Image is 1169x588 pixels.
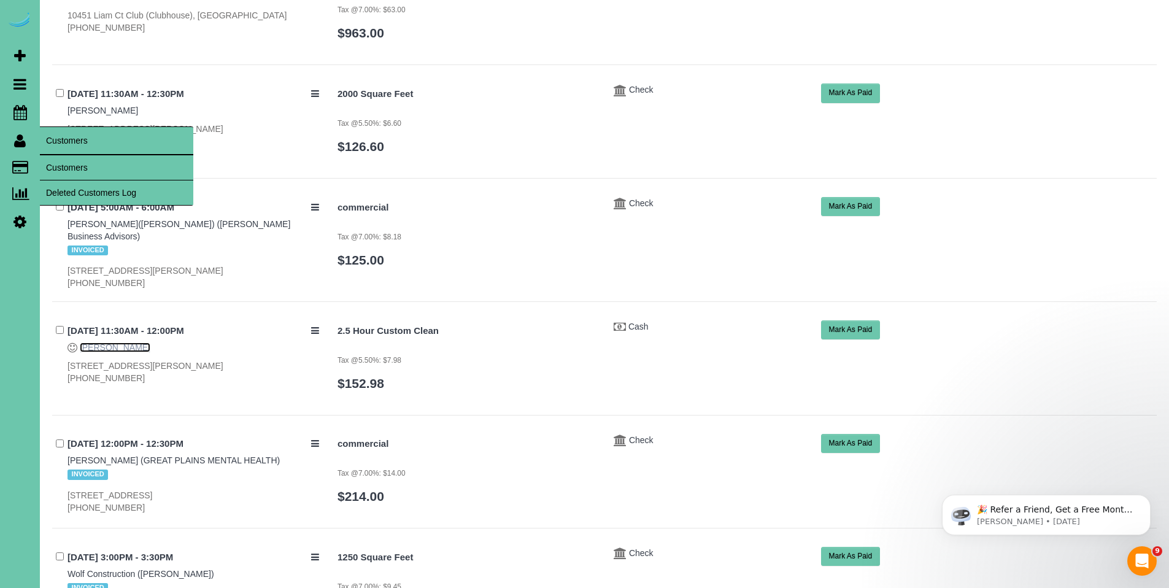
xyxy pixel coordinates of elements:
[68,455,280,465] a: [PERSON_NAME] (GREAT PLAINS MENTAL HEALTH)
[338,552,595,563] h4: 1250 Square Feet
[68,470,108,479] span: INVOICED
[68,246,108,255] span: INVOICED
[629,198,654,208] a: Check
[40,180,193,205] a: Deleted Customers Log
[68,439,319,449] h4: [DATE] 12:00PM - 12:30PM
[338,26,384,40] a: $963.00
[338,253,384,267] a: $125.00
[68,326,319,336] h4: [DATE] 11:30AM - 12:00PM
[68,9,319,34] div: 10451 Liam Ct Club (Clubhouse), [GEOGRAPHIC_DATA] [PHONE_NUMBER]
[40,155,193,206] ul: Customers
[53,36,210,168] span: 🎉 Refer a Friend, Get a Free Month! 🎉 Love Automaid? Share the love! When you refer a friend who ...
[68,360,319,384] div: [STREET_ADDRESS][PERSON_NAME] [PHONE_NUMBER]
[629,435,654,445] a: Check
[68,569,214,579] a: Wolf Construction ([PERSON_NAME])
[40,126,193,155] span: Customers
[629,548,654,558] a: Check
[821,547,881,566] button: Mark As Paid
[338,6,406,14] small: Tax @7.00%: $63.00
[1127,546,1157,576] iframe: Intercom live chat
[68,552,319,563] h4: [DATE] 3:00PM - 3:30PM
[40,155,193,180] a: Customers
[68,203,319,213] h4: [DATE] 5:00AM - 6:00AM
[7,12,32,29] img: Automaid Logo
[68,242,319,258] div: Tags
[338,439,595,449] h4: commercial
[338,489,384,503] a: $214.00
[338,233,401,241] small: Tax @7.00%: $8.18
[628,322,649,331] a: Cash
[821,83,881,103] button: Mark As Paid
[629,85,654,95] a: Check
[68,265,319,289] div: [STREET_ADDRESS][PERSON_NAME] [PHONE_NUMBER]
[338,356,401,365] small: Tax @5.50%: $7.98
[53,47,212,58] p: Message from Ellie, sent 3d ago
[68,219,290,241] a: [PERSON_NAME]([PERSON_NAME]) ([PERSON_NAME] Business Advisors)
[68,89,319,99] h4: [DATE] 11:30AM - 12:30PM
[338,89,595,99] h4: 2000 Square Feet
[68,489,319,514] div: [STREET_ADDRESS] [PHONE_NUMBER]
[338,326,595,336] h4: 2.5 Hour Custom Clean
[338,203,595,213] h4: commercial
[338,119,401,128] small: Tax @5.50%: $6.60
[821,320,881,339] button: Mark As Paid
[924,469,1169,555] iframe: Intercom notifications message
[1152,546,1162,556] span: 9
[821,434,881,453] button: Mark As Paid
[821,197,881,216] button: Mark As Paid
[338,469,406,478] small: Tax @7.00%: $14.00
[338,139,384,153] a: $126.60
[68,106,138,115] a: [PERSON_NAME]
[68,466,319,482] div: Tags
[338,376,384,390] a: $152.98
[80,342,150,352] a: [PERSON_NAME]
[68,123,319,147] div: [STREET_ADDRESS][PERSON_NAME] [PHONE_NUMBER]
